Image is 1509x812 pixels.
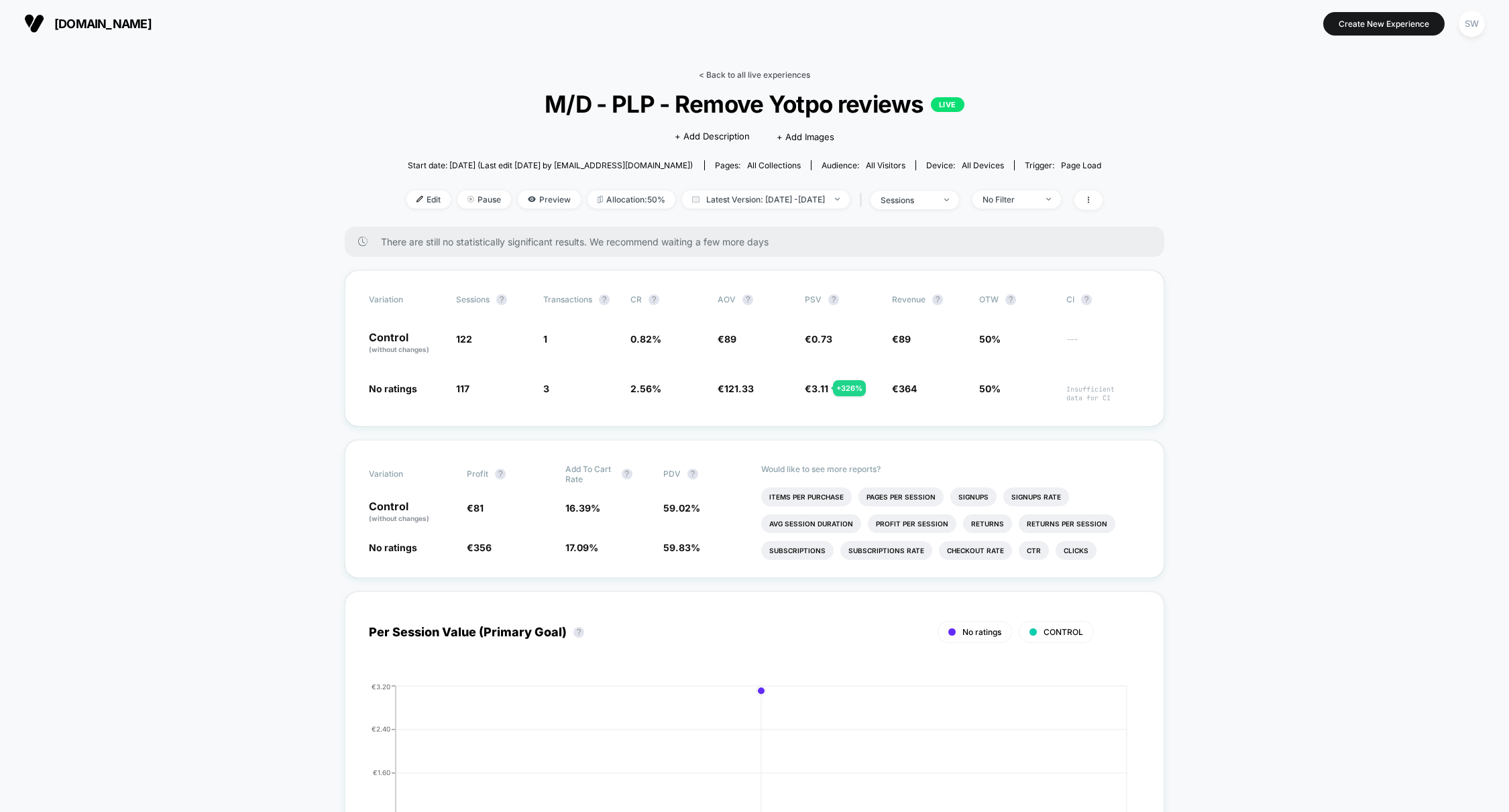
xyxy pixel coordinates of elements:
[761,541,834,560] li: Subscriptions
[369,332,443,355] p: Control
[369,464,443,484] span: Variation
[20,13,156,34] button: [DOMAIN_NAME]
[1066,385,1140,402] span: Insufficient data for CI
[406,190,451,209] span: Edit
[622,469,632,479] button: ?
[805,333,832,345] span: €
[369,542,417,553] span: No ratings
[962,160,1004,170] span: all devices
[1323,12,1445,36] button: Create New Experience
[649,294,659,305] button: ?
[833,380,866,396] div: + 326 %
[467,542,492,553] span: €
[822,160,905,170] div: Audience:
[598,196,603,203] img: rebalance
[588,190,675,209] span: Allocation: 50%
[1056,541,1097,560] li: Clicks
[718,333,736,345] span: €
[1061,160,1101,170] span: Page Load
[1459,11,1485,37] div: SW
[805,383,828,394] span: €
[858,487,944,506] li: Pages Per Session
[573,627,584,638] button: ?
[761,464,1140,474] p: Would like to see more reports?
[369,514,429,522] span: (without changes)
[699,70,810,80] a: < Back to all live experiences
[473,542,492,553] span: 356
[979,294,1053,305] span: OTW
[1019,541,1049,560] li: Ctr
[1003,487,1069,506] li: Signups Rate
[742,294,753,305] button: ?
[828,294,839,305] button: ?
[496,294,507,305] button: ?
[963,514,1012,533] li: Returns
[1044,627,1083,637] span: CONTROL
[1025,160,1101,170] div: Trigger:
[456,333,472,345] span: 122
[724,383,754,394] span: 121.33
[630,383,661,394] span: 2.56 %
[932,294,943,305] button: ?
[543,294,592,304] span: Transactions
[416,196,423,202] img: edit
[979,333,1001,345] span: 50%
[630,294,642,304] span: CR
[983,194,1036,205] div: No Filter
[899,383,917,394] span: 364
[456,383,469,394] span: 117
[1081,294,1092,305] button: ?
[868,514,956,533] li: Profit Per Session
[892,333,911,345] span: €
[812,333,832,345] span: 0.73
[565,542,598,553] span: 17.09 %
[1046,198,1051,200] img: end
[408,160,693,170] span: Start date: [DATE] (Last edit [DATE] by [EMAIL_ADDRESS][DOMAIN_NAME])
[372,682,390,690] tspan: €3.20
[761,487,852,506] li: Items Per Purchase
[915,160,1014,170] span: Device:
[777,131,834,142] span: + Add Images
[381,236,1137,247] span: There are still no statistically significant results. We recommend waiting a few more days
[473,502,484,514] span: 81
[369,383,417,394] span: No ratings
[369,345,429,353] span: (without changes)
[682,190,850,209] span: Latest Version: [DATE] - [DATE]
[931,97,964,112] p: LIVE
[715,160,801,170] div: Pages:
[456,294,490,304] span: Sessions
[1455,10,1489,38] button: SW
[950,487,997,506] li: Signups
[372,725,390,733] tspan: €2.40
[675,130,750,143] span: + Add Description
[761,514,861,533] li: Avg Session Duration
[840,541,932,560] li: Subscriptions Rate
[718,383,754,394] span: €
[1005,294,1016,305] button: ?
[835,198,840,200] img: end
[663,502,700,514] span: 59.02 %
[467,469,488,479] span: Profit
[369,501,453,524] p: Control
[866,160,905,170] span: All Visitors
[962,627,1001,637] span: No ratings
[543,333,547,345] span: 1
[724,333,736,345] span: 89
[467,196,474,202] img: end
[692,196,700,202] img: calendar
[899,333,911,345] span: 89
[630,333,661,345] span: 0.82 %
[944,198,949,201] img: end
[892,294,926,304] span: Revenue
[805,294,822,304] span: PSV
[881,195,934,205] div: sessions
[939,541,1012,560] li: Checkout Rate
[1066,294,1140,305] span: CI
[24,13,44,34] img: Visually logo
[1019,514,1115,533] li: Returns Per Session
[565,464,615,484] span: Add To Cart Rate
[543,383,549,394] span: 3
[441,90,1068,118] span: M/D - PLP - Remove Yotpo reviews
[663,542,700,553] span: 59.83 %
[718,294,736,304] span: AOV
